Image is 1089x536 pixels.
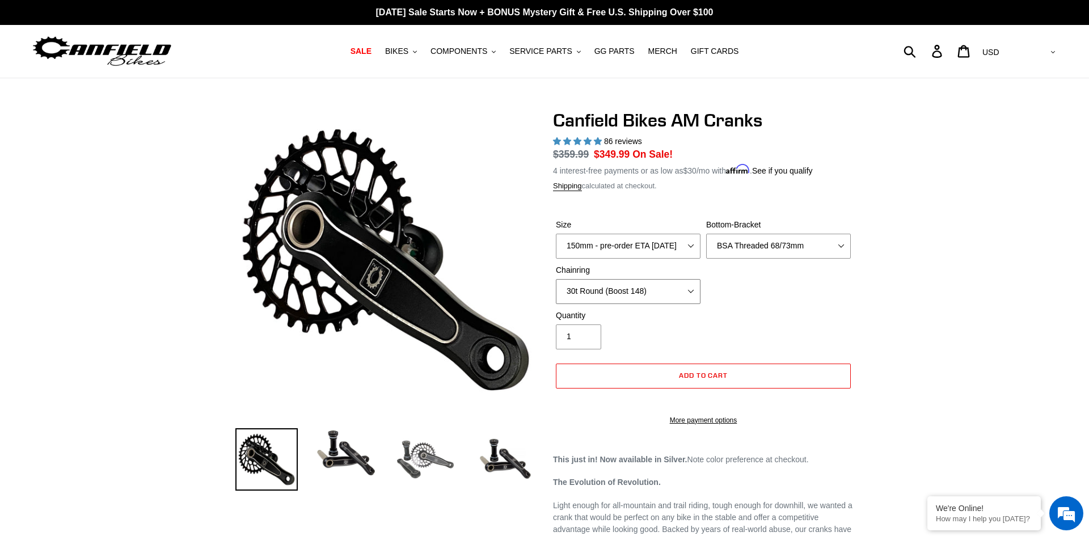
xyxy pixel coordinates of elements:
span: MERCH [648,47,677,56]
button: BIKES [379,44,423,59]
span: COMPONENTS [430,47,487,56]
span: 86 reviews [604,137,642,146]
div: calculated at checkout. [553,180,854,192]
div: Minimize live chat window [186,6,213,33]
span: Add to cart [679,371,728,379]
div: Navigation go back [12,62,29,79]
img: Load image into Gallery viewer, Canfield Bikes AM Cranks [235,428,298,491]
span: SERVICE PARTS [509,47,572,56]
strong: The Evolution of Revolution. [553,478,661,487]
label: Bottom-Bracket [706,219,851,231]
label: Quantity [556,310,700,322]
a: GG PARTS [589,44,640,59]
a: See if you qualify - Learn more about Affirm Financing (opens in modal) [752,166,813,175]
textarea: Type your message and hit 'Enter' [6,310,216,349]
img: Canfield Bikes [31,33,173,69]
button: COMPONENTS [425,44,501,59]
p: How may I help you today? [936,514,1032,523]
label: Chainring [556,264,700,276]
span: GG PARTS [594,47,635,56]
input: Search [910,39,939,64]
span: GIFT CARDS [691,47,739,56]
img: Load image into Gallery viewer, Canfield Bikes AM Cranks [394,428,457,491]
img: Load image into Gallery viewer, Canfield Cranks [315,428,377,478]
span: 4.97 stars [553,137,604,146]
a: More payment options [556,415,851,425]
span: $349.99 [594,149,630,160]
div: Chat with us now [76,64,208,78]
a: MERCH [643,44,683,59]
span: We're online! [66,143,157,258]
button: Add to cart [556,364,851,389]
p: Note color preference at checkout. [553,454,854,466]
a: GIFT CARDS [685,44,745,59]
p: 4 interest-free payments or as low as /mo with . [553,162,813,177]
span: SALE [351,47,372,56]
span: On Sale! [632,147,673,162]
s: $359.99 [553,149,589,160]
span: BIKES [385,47,408,56]
a: Shipping [553,182,582,191]
span: Affirm [726,164,750,174]
button: SERVICE PARTS [504,44,586,59]
div: We're Online! [936,504,1032,513]
strong: This just in! Now available in Silver. [553,455,687,464]
h1: Canfield Bikes AM Cranks [553,109,854,131]
span: $30 [683,166,697,175]
label: Size [556,219,700,231]
a: SALE [345,44,377,59]
img: d_696896380_company_1647369064580_696896380 [36,57,65,85]
img: Load image into Gallery viewer, CANFIELD-AM_DH-CRANKS [474,428,536,491]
